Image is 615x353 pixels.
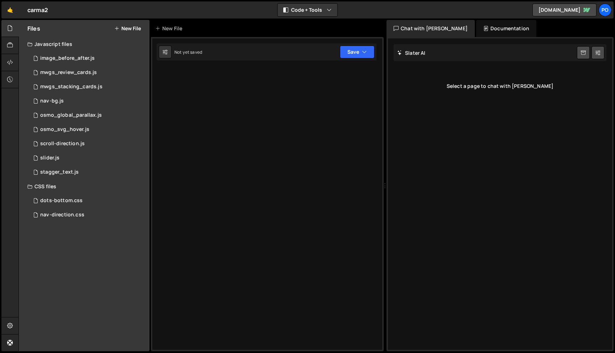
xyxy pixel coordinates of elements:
div: 16261/45257.js [27,94,149,108]
div: Documentation [476,20,536,37]
div: stagger_text.js [40,169,79,175]
div: Javascript files [19,37,149,51]
div: osmo_svg_hover.js [40,126,89,133]
a: 🤙 [1,1,19,19]
div: CSS files [19,179,149,194]
div: slider.js [40,155,59,161]
div: carma2 [27,6,48,14]
h2: Files [27,25,40,32]
div: 16261/43862.js [27,165,149,179]
div: nav-bg.js [40,98,64,104]
div: 16261/43906.js [27,151,149,165]
div: mwgs_review_cards.js [40,69,97,76]
div: dots-bottom.css [40,197,83,204]
button: Save [340,46,374,58]
div: Not yet saved [174,49,202,55]
div: image_before_after.js [40,55,95,62]
a: [DOMAIN_NAME] [532,4,596,16]
div: 16261/43935.js [27,80,149,94]
div: New File [155,25,185,32]
button: Code + Tools [278,4,337,16]
div: Chat with [PERSON_NAME] [387,20,475,37]
div: 16261/43873.js [27,122,149,137]
div: 16261/45261.js [27,137,149,151]
div: 16261/43941.js [27,65,149,80]
div: 16261/43883.js [27,51,149,65]
a: Po [599,4,611,16]
div: osmo_global_parallax.js [40,112,102,118]
div: 16261/45262.css [27,208,149,222]
div: 16261/43863.js [27,108,149,122]
button: New File [114,26,141,31]
h2: Slater AI [397,49,426,56]
div: 16261/43881.css [27,194,149,208]
div: scroll-direction.js [40,141,85,147]
div: nav-direction.css [40,212,84,218]
div: Select a page to chat with [PERSON_NAME] [394,72,606,100]
div: mwgs_stacking_cards.js [40,84,102,90]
